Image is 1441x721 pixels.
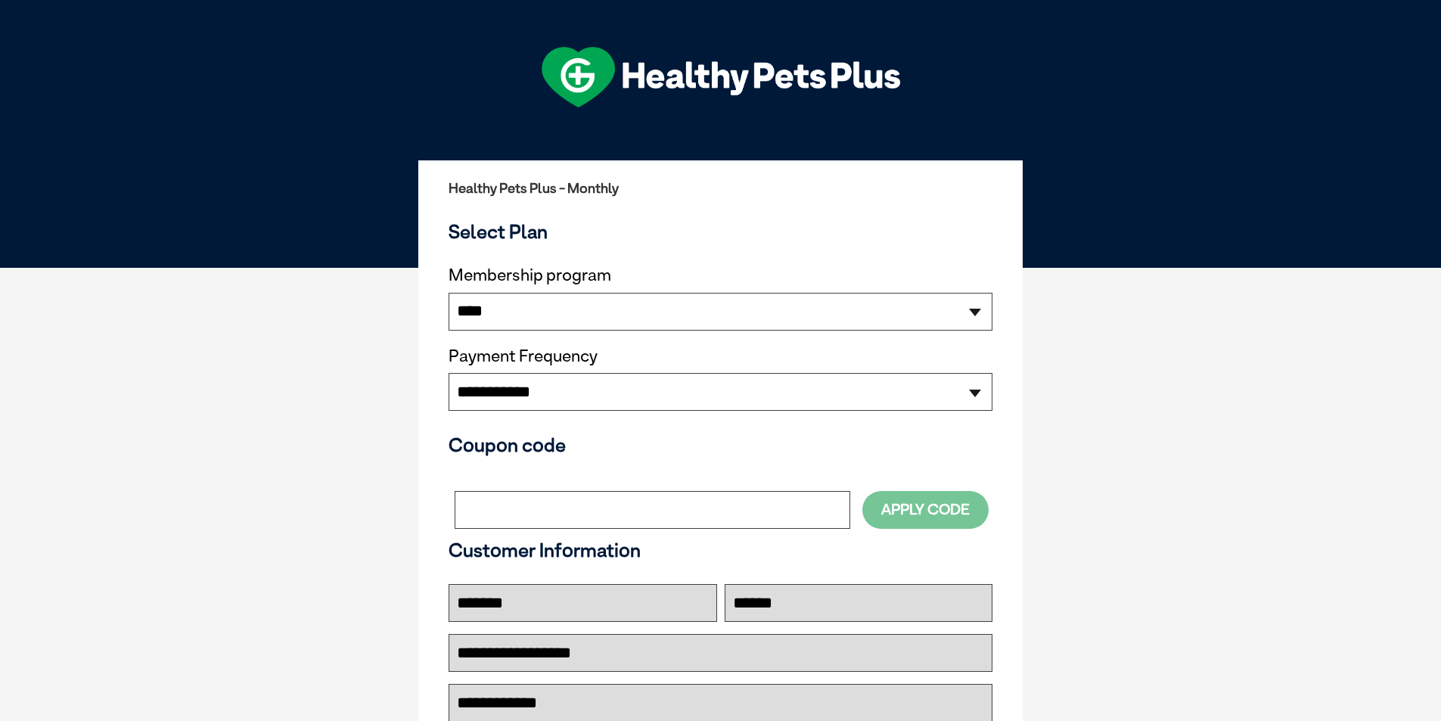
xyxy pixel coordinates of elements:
[449,266,992,285] label: Membership program
[449,220,992,243] h3: Select Plan
[862,491,989,528] button: Apply Code
[449,347,598,366] label: Payment Frequency
[449,181,992,196] h2: Healthy Pets Plus - Monthly
[449,539,992,561] h3: Customer Information
[449,434,992,456] h3: Coupon code
[542,47,900,107] img: hpp-logo-landscape-green-white.png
